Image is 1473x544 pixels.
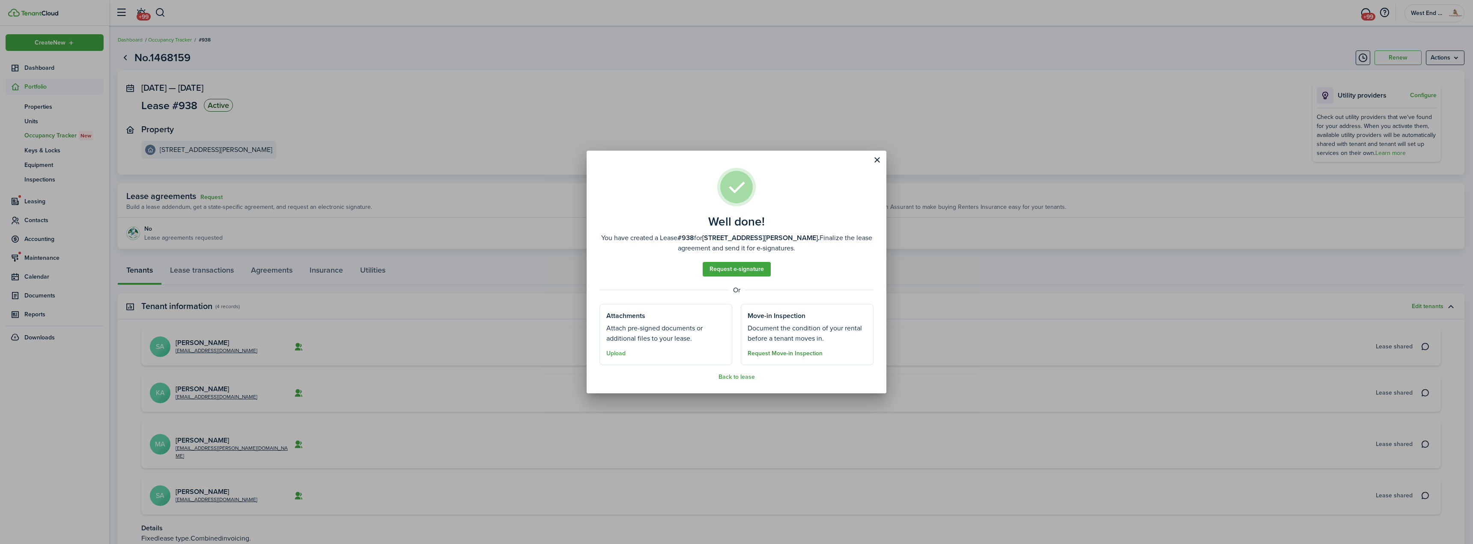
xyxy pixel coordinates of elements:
[748,323,867,344] well-done-section-description: Document the condition of your rental before a tenant moves in.
[606,311,645,321] well-done-section-title: Attachments
[719,374,755,381] button: Back to lease
[677,233,694,243] b: #938
[599,285,874,295] well-done-separator: Or
[870,153,884,167] button: Close modal
[708,215,765,229] well-done-title: Well done!
[606,323,725,344] well-done-section-description: Attach pre-signed documents or additional files to your lease.
[702,233,820,243] b: [STREET_ADDRESS][PERSON_NAME].
[606,350,626,357] button: Upload
[748,350,823,357] button: Request Move-in Inspection
[748,311,805,321] well-done-section-title: Move-in Inspection
[599,233,874,253] well-done-description: You have created a Lease for Finalize the lease agreement and send it for e-signatures.
[703,262,771,276] a: Request e-signature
